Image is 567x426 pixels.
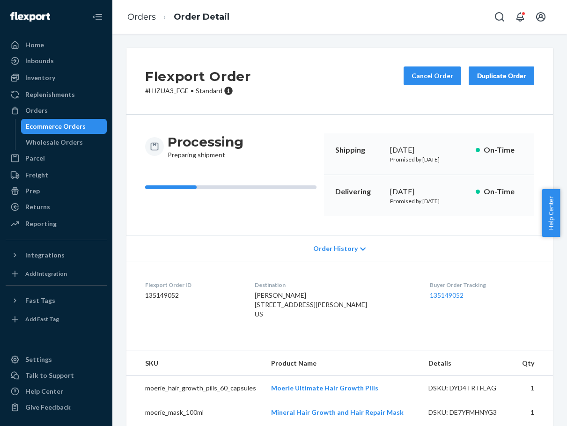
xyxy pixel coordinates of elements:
th: Product Name [264,351,421,376]
div: [DATE] [390,186,469,197]
th: Qty [515,351,553,376]
dt: Buyer Order Tracking [430,281,534,289]
td: 1 [515,376,553,401]
div: Home [25,40,44,50]
div: Give Feedback [25,403,71,412]
a: Order Detail [174,12,229,22]
div: Parcel [25,154,45,163]
dt: Destination [255,281,415,289]
th: Details [421,351,515,376]
span: Standard [196,87,222,95]
div: Inventory [25,73,55,82]
div: Prep [25,186,40,196]
a: Inbounds [6,53,107,68]
a: Mineral Hair Growth and Hair Repair Mask [271,408,404,416]
button: Open account menu [531,7,550,26]
div: [DATE] [390,145,469,155]
button: Fast Tags [6,293,107,308]
a: Returns [6,199,107,214]
a: Replenishments [6,87,107,102]
a: Reporting [6,216,107,231]
div: Inbounds [25,56,54,66]
td: moerie_mask_100ml [126,400,264,425]
button: Cancel Order [404,66,461,85]
p: Shipping [335,145,383,155]
div: Duplicate Order [477,71,526,81]
span: [PERSON_NAME] [STREET_ADDRESS][PERSON_NAME] US [255,291,367,318]
div: DSKU: DE7YFMHNYG3 [428,408,507,417]
span: • [191,87,194,95]
div: Reporting [25,219,57,228]
a: Talk to Support [6,368,107,383]
p: Promised by [DATE] [390,155,469,163]
div: Freight [25,170,48,180]
h3: Processing [168,133,243,150]
p: Delivering [335,186,383,197]
p: On-Time [484,145,523,155]
div: Add Integration [25,270,67,278]
dd: 135149052 [145,291,240,300]
a: Wholesale Orders [21,135,107,150]
a: Settings [6,352,107,367]
a: Add Fast Tag [6,312,107,327]
div: Wholesale Orders [26,138,83,147]
a: Moerie Ultimate Hair Growth Pills [271,384,378,392]
td: moerie_hair_growth_pills_60_capsules [126,376,264,401]
div: Replenishments [25,90,75,99]
button: Help Center [542,189,560,237]
div: DSKU: DYD4TRTFLAG [428,383,507,393]
div: Integrations [25,250,65,260]
div: Returns [25,202,50,212]
ol: breadcrumbs [120,3,237,31]
a: Inventory [6,70,107,85]
p: Promised by [DATE] [390,197,469,205]
div: Settings [25,355,52,364]
a: 135149052 [430,291,464,299]
a: Parcel [6,151,107,166]
a: Orders [6,103,107,118]
button: Open notifications [511,7,530,26]
img: Flexport logo [10,12,50,22]
button: Give Feedback [6,400,107,415]
div: Add Fast Tag [25,315,59,323]
a: Help Center [6,384,107,399]
button: Open Search Box [490,7,509,26]
a: Add Integration [6,266,107,281]
th: SKU [126,351,264,376]
dt: Flexport Order ID [145,281,240,289]
a: Orders [127,12,156,22]
a: Ecommerce Orders [21,119,107,134]
a: Home [6,37,107,52]
div: Fast Tags [25,296,55,305]
div: Preparing shipment [168,133,243,160]
button: Close Navigation [88,7,107,26]
div: Ecommerce Orders [26,122,86,131]
button: Duplicate Order [469,66,534,85]
div: Orders [25,106,48,115]
p: On-Time [484,186,523,197]
button: Integrations [6,248,107,263]
p: # HJZUA3_FGE [145,86,251,95]
td: 1 [515,400,553,425]
a: Freight [6,168,107,183]
a: Prep [6,184,107,198]
h2: Flexport Order [145,66,251,86]
div: Help Center [25,387,63,396]
div: Talk to Support [25,371,74,380]
span: Order History [313,244,358,253]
